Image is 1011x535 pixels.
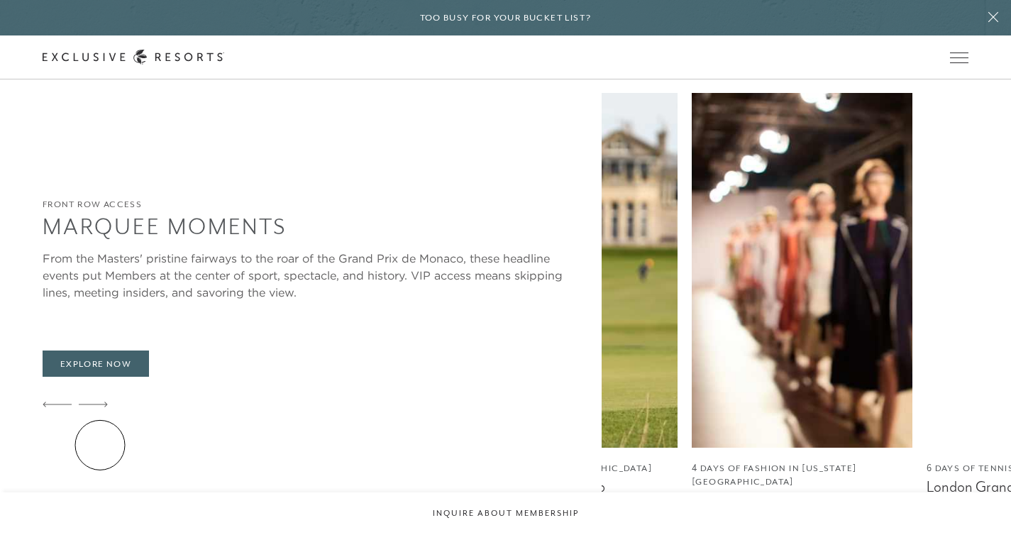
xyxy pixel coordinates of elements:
figcaption: 4 Days of Fashion in [US_STATE][GEOGRAPHIC_DATA] [692,462,912,489]
a: Explore Now [43,351,149,377]
iframe: To enrich screen reader interactions, please activate Accessibility in Grammarly extension settings [946,470,1011,535]
div: From the Masters' pristine fairways to the roar of the Grand Prix de Monaco, these headline event... [43,250,587,301]
figcaption: [US_STATE] Fashion Week Experience [692,492,912,527]
h6: Too busy for your bucket list? [420,11,592,25]
button: Open navigation [950,53,968,62]
h6: Front Row Access [43,198,587,211]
